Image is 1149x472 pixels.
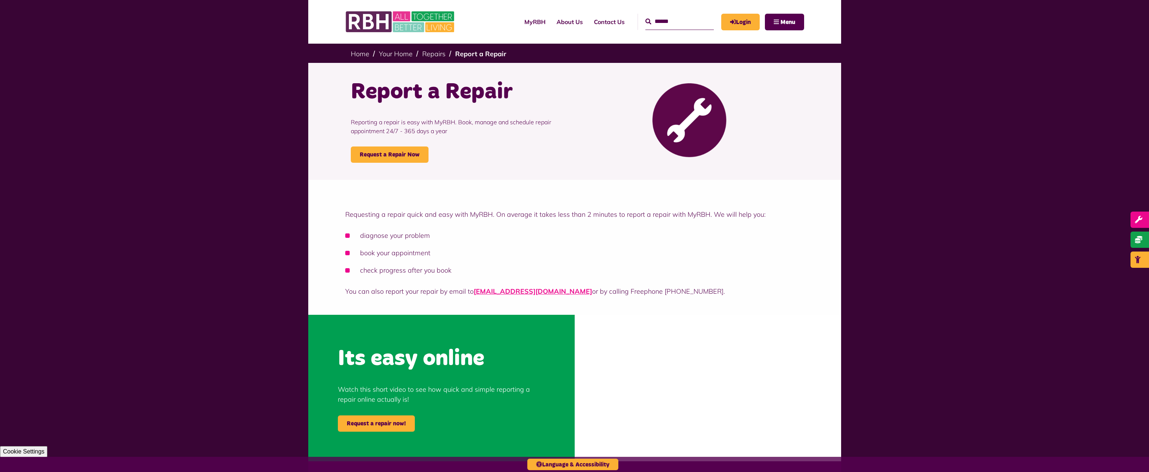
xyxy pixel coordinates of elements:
a: Home [351,50,369,58]
p: You can also report your repair by email to or by calling Freephone [PHONE_NUMBER]. [345,286,804,296]
a: Your Home [379,50,413,58]
a: MyRBH [721,14,760,30]
span: Menu [780,19,795,25]
a: Report a Repair [455,50,506,58]
li: book your appointment [345,248,804,258]
iframe: YouTube video player [575,315,841,461]
p: Reporting a repair is easy with MyRBH. Book, manage and schedule repair appointment 24/7 - 365 da... [351,107,569,146]
p: Watch this short video to see how quick and simple reporting a repair online actually is! [338,384,545,404]
a: [EMAIL_ADDRESS][DOMAIN_NAME] [474,287,592,296]
h1: Report a Repair [351,78,569,107]
a: Request a Repair Now [351,146,429,163]
img: Report Repair [652,83,726,157]
button: Language & Accessibility [527,459,618,470]
li: diagnose your problem [345,230,804,240]
a: Repairs [422,50,446,58]
li: check progress after you book [345,265,804,275]
p: Requesting a repair quick and easy with MyRBH. On average it takes less than 2 minutes to report ... [345,209,804,219]
a: Request a repair now! [338,415,415,432]
h2: Its easy online [338,344,545,373]
iframe: Netcall Web Assistant for live chat [1116,439,1149,472]
button: Navigation [765,14,804,30]
a: MyRBH [519,12,551,32]
a: About Us [551,12,588,32]
img: RBH [345,7,456,36]
a: Contact Us [588,12,630,32]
